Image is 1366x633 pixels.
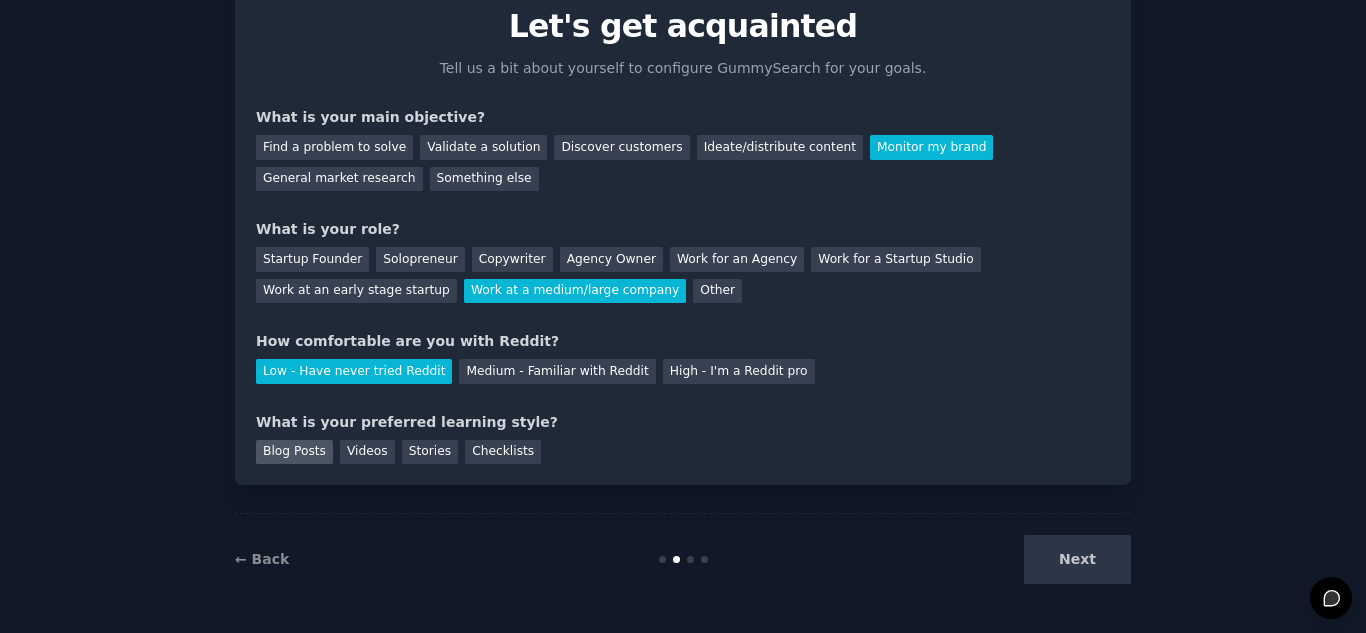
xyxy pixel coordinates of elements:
[256,247,369,272] div: Startup Founder
[256,279,457,304] div: Work at an early stage startup
[459,359,655,384] div: Medium - Familiar with Reddit
[870,135,993,160] div: Monitor my brand
[560,247,663,272] div: Agency Owner
[464,279,686,304] div: Work at a medium/large company
[340,440,395,465] div: Videos
[256,219,1110,240] div: What is your role?
[554,135,689,160] div: Discover customers
[431,58,935,79] p: Tell us a bit about yourself to configure GummySearch for your goals.
[256,412,1110,433] div: What is your preferred learning style?
[256,107,1110,128] div: What is your main objective?
[430,167,539,192] div: Something else
[693,279,742,304] div: Other
[256,167,423,192] div: General market research
[256,440,333,465] div: Blog Posts
[811,247,980,272] div: Work for a Startup Studio
[670,247,804,272] div: Work for an Agency
[420,135,547,160] div: Validate a solution
[465,440,541,465] div: Checklists
[256,9,1110,44] p: Let's get acquainted
[697,135,863,160] div: Ideate/distribute content
[235,551,289,567] a: ← Back
[256,135,413,160] div: Find a problem to solve
[402,440,458,465] div: Stories
[376,247,464,272] div: Solopreneur
[472,247,553,272] div: Copywriter
[663,359,815,384] div: High - I'm a Reddit pro
[256,331,1110,352] div: How comfortable are you with Reddit?
[256,359,452,384] div: Low - Have never tried Reddit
